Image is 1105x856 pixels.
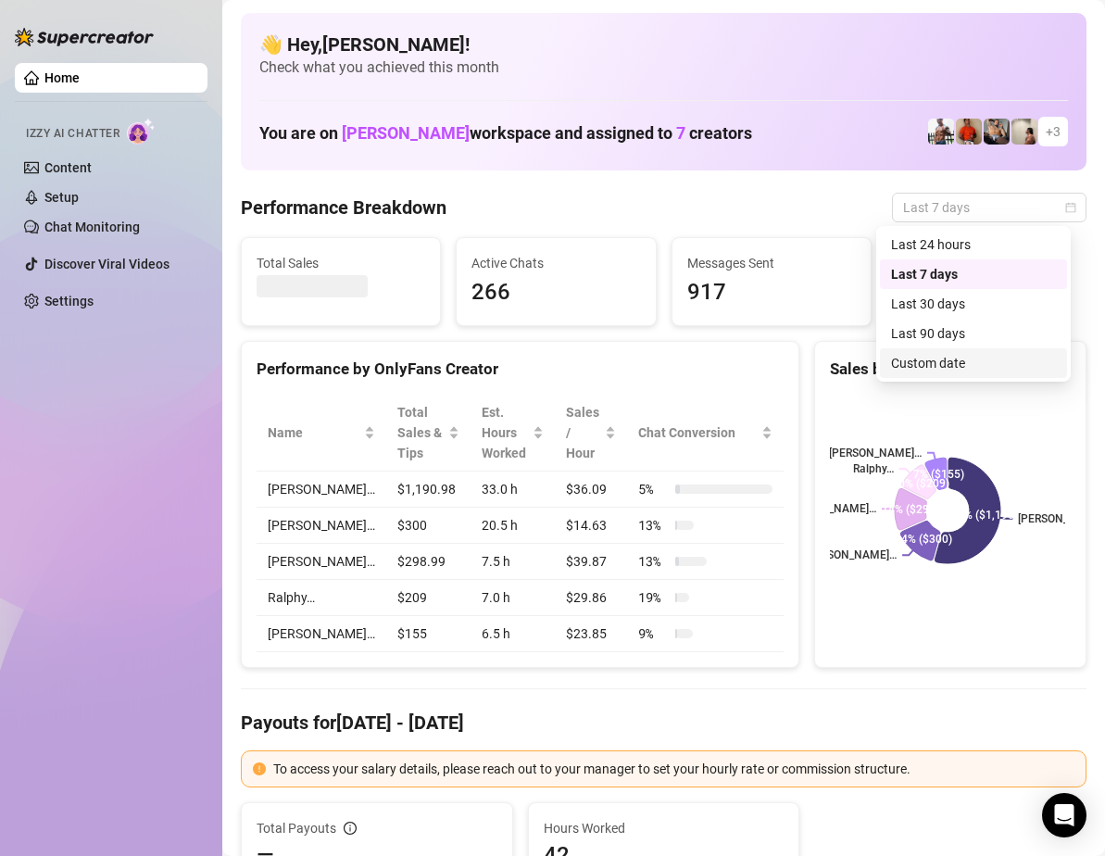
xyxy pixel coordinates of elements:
span: 13 % [638,551,668,572]
td: $14.63 [555,508,627,544]
div: Est. Hours Worked [482,402,530,463]
td: $155 [386,616,471,652]
span: [PERSON_NAME] [342,123,470,143]
span: 9 % [638,623,668,644]
th: Sales / Hour [555,395,627,472]
span: 13 % [638,515,668,535]
a: Settings [44,294,94,308]
img: George [984,119,1010,145]
th: Chat Conversion [627,395,784,472]
span: 266 [471,275,640,310]
td: 6.5 h [471,616,556,652]
span: Sales / Hour [566,402,601,463]
img: Justin [956,119,982,145]
div: Last 90 days [880,319,1067,348]
text: Ralphy… [853,462,894,475]
td: $36.09 [555,472,627,508]
a: Content [44,160,92,175]
a: Home [44,70,80,85]
span: Check what you achieved this month [259,57,1068,78]
div: Custom date [880,348,1067,378]
span: Total Payouts [257,818,336,838]
div: Last 24 hours [880,230,1067,259]
th: Name [257,395,386,472]
div: Last 7 days [891,264,1056,284]
span: calendar [1065,202,1076,213]
td: $39.87 [555,544,627,580]
td: [PERSON_NAME]… [257,508,386,544]
span: 19 % [638,587,668,608]
span: Messages Sent [687,253,856,273]
div: Last 90 days [891,323,1056,344]
td: 33.0 h [471,472,556,508]
td: $23.85 [555,616,627,652]
td: 20.5 h [471,508,556,544]
span: Hours Worked [544,818,785,838]
div: Sales by OnlyFans Creator [830,357,1071,382]
td: [PERSON_NAME]… [257,616,386,652]
td: [PERSON_NAME]… [257,472,386,508]
span: Chat Conversion [638,422,758,443]
span: 5 % [638,479,668,499]
text: [PERSON_NAME]… [784,502,876,515]
text: [PERSON_NAME]… [804,549,897,562]
h1: You are on workspace and assigned to creators [259,123,752,144]
a: Chat Monitoring [44,220,140,234]
div: Last 30 days [880,289,1067,319]
td: $29.86 [555,580,627,616]
td: 7.0 h [471,580,556,616]
h4: Payouts for [DATE] - [DATE] [241,710,1086,736]
img: AI Chatter [127,118,156,145]
td: [PERSON_NAME]… [257,544,386,580]
span: + 3 [1046,121,1061,142]
span: 7 [676,123,685,143]
span: Total Sales [257,253,425,273]
td: 7.5 h [471,544,556,580]
span: Name [268,422,360,443]
div: Custom date [891,353,1056,373]
th: Total Sales & Tips [386,395,471,472]
td: Ralphy… [257,580,386,616]
div: Last 7 days [880,259,1067,289]
div: Open Intercom Messenger [1042,793,1086,837]
span: Total Sales & Tips [397,402,445,463]
span: Last 7 days [903,194,1075,221]
span: info-circle [344,822,357,835]
img: Ralphy [1011,119,1037,145]
td: $1,190.98 [386,472,471,508]
span: 917 [687,275,856,310]
td: $209 [386,580,471,616]
img: logo-BBDzfeDw.svg [15,28,154,46]
td: $298.99 [386,544,471,580]
a: Discover Viral Videos [44,257,170,271]
div: Last 30 days [891,294,1056,314]
h4: 👋 Hey, [PERSON_NAME] ! [259,31,1068,57]
span: exclamation-circle [253,762,266,775]
div: To access your salary details, please reach out to your manager to set your hourly rate or commis... [273,759,1074,779]
h4: Performance Breakdown [241,195,446,220]
text: [PERSON_NAME]… [829,447,922,459]
div: Last 24 hours [891,234,1056,255]
span: Active Chats [471,253,640,273]
div: Performance by OnlyFans Creator [257,357,784,382]
img: JUSTIN [928,119,954,145]
td: $300 [386,508,471,544]
a: Setup [44,190,79,205]
span: Izzy AI Chatter [26,125,119,143]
